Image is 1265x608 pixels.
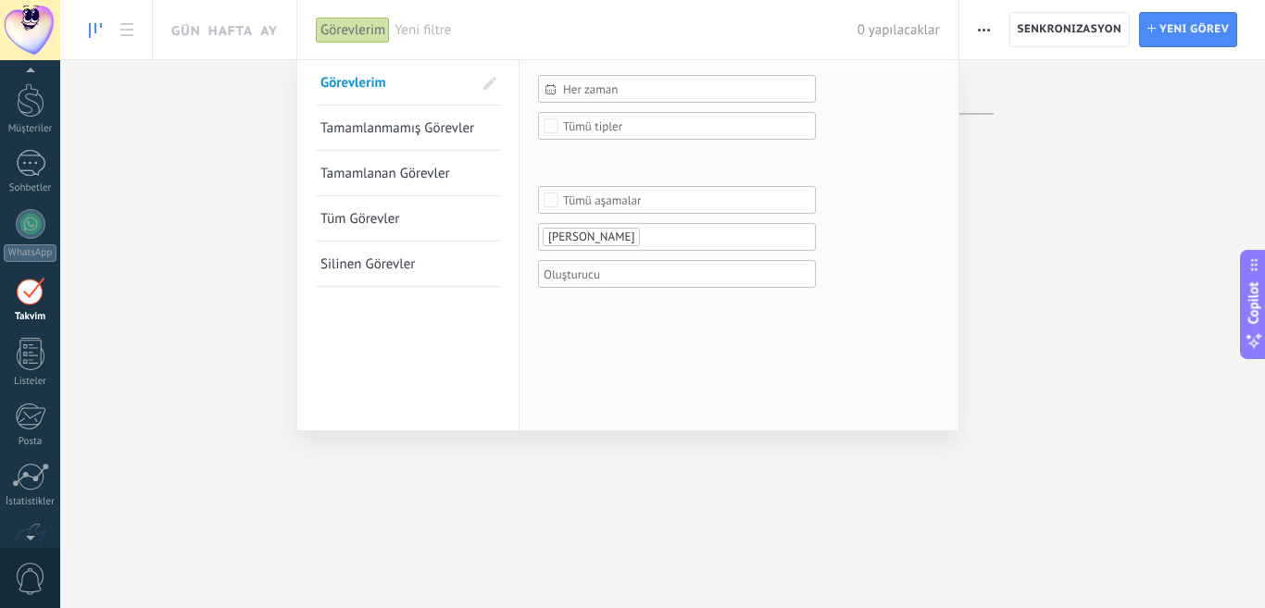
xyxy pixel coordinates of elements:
span: Copilot [1245,281,1263,324]
span: Silinen Görevler [320,255,415,273]
span: Tamamlanan Görevler [320,165,450,182]
span: Tamamlanmamış Görevler [320,119,474,137]
li: Tamamlanan Görevler [316,151,500,196]
li: Silinen Görevler [316,242,500,287]
a: Görevlerim [320,60,472,105]
span: Her zaman [563,82,806,96]
a: Silinen Görevler [320,242,495,286]
div: Tümü aşamalar [563,193,641,207]
div: Takvim [4,311,57,323]
span: Görevlerim [320,74,385,92]
div: İstatistikler [4,496,57,508]
span: Tüm Görevler [320,210,399,228]
span: 0 yapılacaklar [858,21,940,39]
a: Tamamlanmamış Görevler [320,105,495,150]
span: Yeni filtre [395,21,858,39]
li: Görevlerim [316,60,500,105]
div: Görevlerim [316,17,390,43]
li: Tüm Görevler [316,196,500,242]
a: Tüm Görevler [320,196,495,241]
div: Müşteriler [4,123,57,135]
li: Tamamlanmamış Görevler [316,105,500,151]
span: [PERSON_NAME] [548,229,634,244]
div: WhatsApp [4,244,56,262]
a: Tamamlanan Görevler [320,151,495,195]
div: Posta [4,436,57,448]
div: Tümü tipler [563,119,622,133]
div: Sohbetler [4,182,57,194]
div: Listeler [4,376,57,388]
